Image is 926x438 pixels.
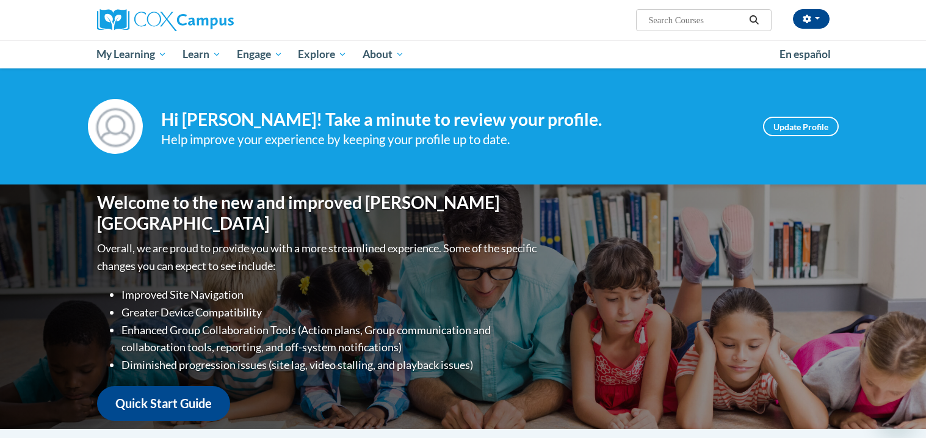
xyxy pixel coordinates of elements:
img: Profile Image [88,99,143,154]
span: About [363,47,404,62]
div: Main menu [79,40,848,68]
button: Search [745,13,763,27]
img: Cox Campus [97,9,234,31]
li: Diminished progression issues (site lag, video stalling, and playback issues) [121,356,540,374]
p: Overall, we are proud to provide you with a more streamlined experience. Some of the specific cha... [97,239,540,275]
span: En español [780,48,831,60]
a: Learn [175,40,229,68]
input: Search Courses [647,13,745,27]
button: Account Settings [793,9,830,29]
a: Engage [229,40,291,68]
span: Learn [183,47,221,62]
h4: Hi [PERSON_NAME]! Take a minute to review your profile. [161,109,745,130]
a: Quick Start Guide [97,386,230,421]
span: Explore [298,47,347,62]
li: Enhanced Group Collaboration Tools (Action plans, Group communication and collaboration tools, re... [121,321,540,357]
h1: Welcome to the new and improved [PERSON_NAME][GEOGRAPHIC_DATA] [97,192,540,233]
iframe: Button to launch messaging window [877,389,916,428]
li: Greater Device Compatibility [121,304,540,321]
li: Improved Site Navigation [121,286,540,304]
a: Cox Campus [97,9,329,31]
a: Update Profile [763,117,839,136]
a: My Learning [89,40,175,68]
a: About [355,40,412,68]
a: En español [772,42,839,67]
span: Engage [237,47,283,62]
div: Help improve your experience by keeping your profile up to date. [161,130,745,150]
span: My Learning [96,47,167,62]
a: Explore [290,40,355,68]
